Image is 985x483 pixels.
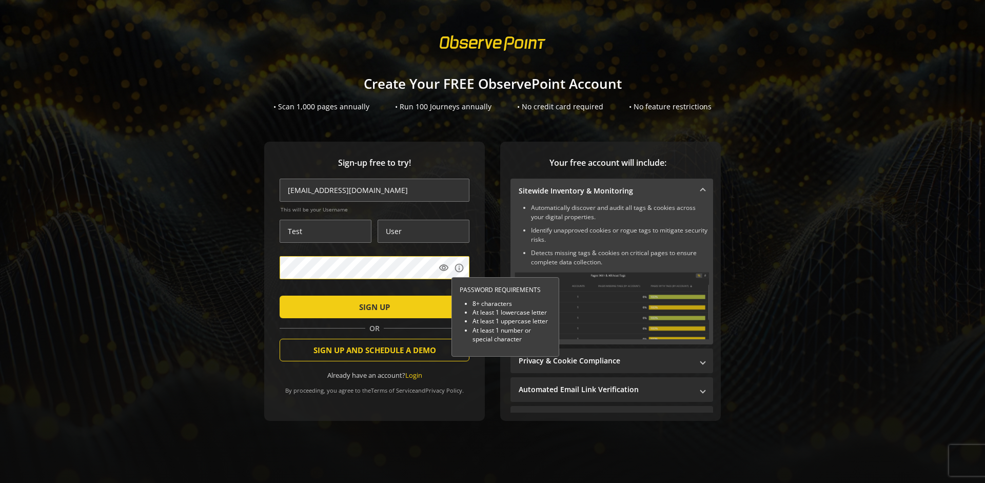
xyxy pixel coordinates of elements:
div: • No feature restrictions [629,102,712,112]
li: At least 1 number or special character [472,326,551,343]
mat-icon: info [454,263,464,273]
img: Sitewide Inventory & Monitoring [515,272,709,339]
span: SIGN UP AND SCHEDULE A DEMO [313,341,436,359]
mat-icon: visibility [439,263,449,273]
button: SIGN UP [280,296,469,318]
mat-panel-title: Automated Email Link Verification [519,384,693,395]
li: Detects missing tags & cookies on critical pages to ensure complete data collection. [531,248,709,267]
li: Identify unapproved cookies or rogue tags to mitigate security risks. [531,226,709,244]
span: This will be your Username [281,206,469,213]
input: Email Address (name@work-email.com) * [280,179,469,202]
span: Sign-up free to try! [280,157,469,169]
li: 8+ characters [472,299,551,308]
mat-expansion-panel-header: Sitewide Inventory & Monitoring [510,179,713,203]
mat-expansion-panel-header: Automated Email Link Verification [510,377,713,402]
li: Automatically discover and audit all tags & cookies across your digital properties. [531,203,709,222]
div: • Run 100 Journeys annually [395,102,491,112]
span: OR [365,323,384,334]
mat-panel-title: Privacy & Cookie Compliance [519,356,693,366]
a: Privacy Policy [425,387,462,394]
mat-panel-title: Sitewide Inventory & Monitoring [519,186,693,196]
mat-expansion-panel-header: Performance Monitoring with Web Vitals [510,406,713,431]
span: SIGN UP [359,298,390,316]
div: • No credit card required [517,102,603,112]
div: Sitewide Inventory & Monitoring [510,203,713,344]
li: At least 1 uppercase letter [472,317,551,326]
li: At least 1 lowercase letter [472,308,551,317]
div: PASSWORD REQUIREMENTS [460,285,551,294]
a: Login [405,371,422,380]
a: Terms of Service [371,387,415,394]
span: Your free account will include: [510,157,705,169]
input: First Name * [280,220,371,243]
input: Last Name * [378,220,469,243]
button: SIGN UP AND SCHEDULE A DEMO [280,339,469,361]
mat-expansion-panel-header: Privacy & Cookie Compliance [510,349,713,373]
div: By proceeding, you agree to the and . [280,380,469,394]
div: Already have an account? [280,371,469,380]
div: • Scan 1,000 pages annually [273,102,369,112]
